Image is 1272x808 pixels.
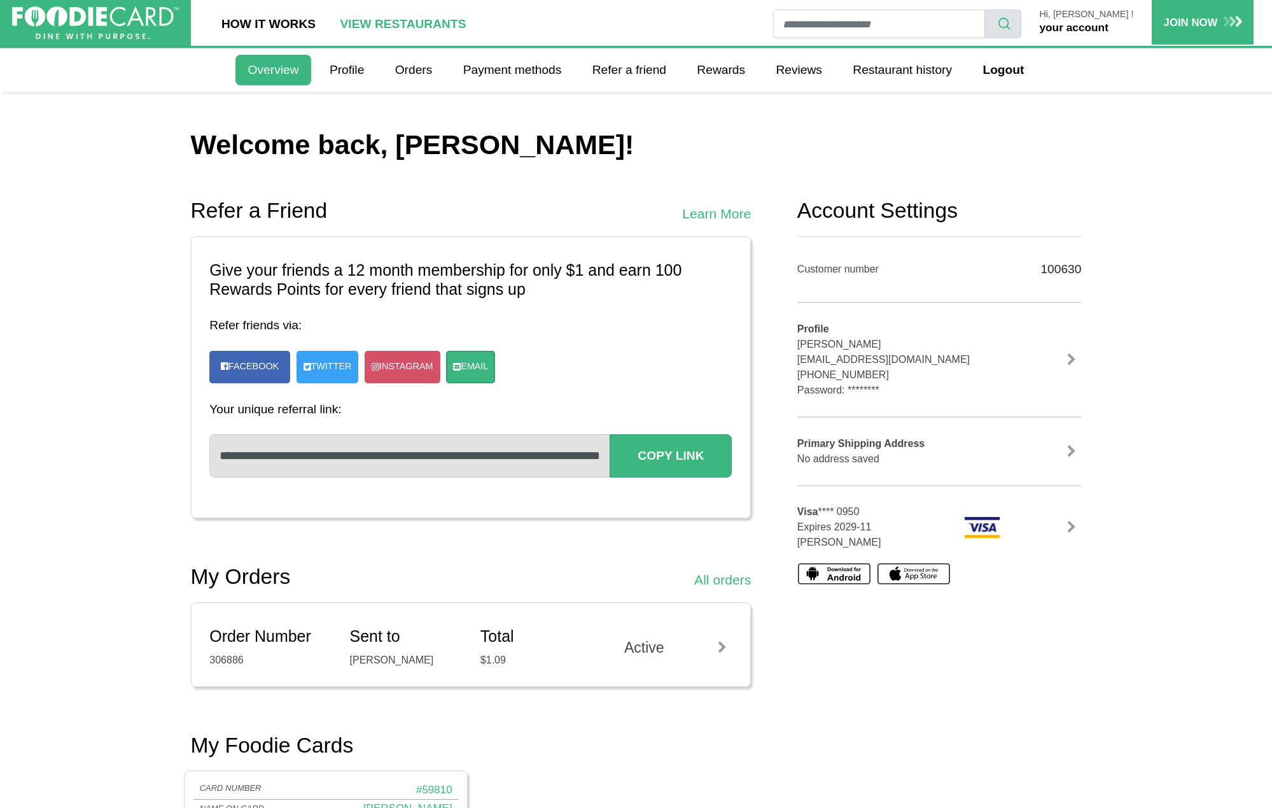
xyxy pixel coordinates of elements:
[970,55,1036,85] a: Logout
[480,653,592,668] div: $1.09
[797,453,879,464] span: No address saved
[422,784,452,796] span: 59810
[379,360,433,374] span: Instagram
[209,261,732,299] h3: Give your friends a 12 month membership for only $1 and earn 100 Rewards Points for every friend ...
[1039,10,1133,20] p: Hi, [PERSON_NAME] !
[797,323,829,334] b: Profile
[350,627,461,646] h5: Sent to
[685,55,757,85] a: Rewards
[797,198,1082,223] h2: Account Settings
[841,55,964,85] a: Restaurant history
[682,204,751,224] a: Learn More
[350,653,461,668] div: [PERSON_NAME]
[191,733,354,758] h2: My Foodie Cards
[580,55,679,85] a: Refer a friend
[797,262,1001,277] div: Customer number
[984,10,1021,38] button: search
[365,351,440,383] a: Instagram
[235,55,311,85] a: Overview
[209,318,732,332] h4: Refer friends via:
[797,506,818,517] b: Visa
[193,783,326,797] div: CARD NUMBER
[318,55,377,85] a: Profile
[764,55,834,85] a: Reviews
[209,653,330,668] div: 306886
[694,570,751,590] a: All orders
[209,627,330,646] h5: Order Number
[773,10,985,38] input: restaurant search
[446,351,495,383] a: Email
[209,603,732,686] a: Order Number 306886 Sent to [PERSON_NAME] Total $1.09 Active
[480,627,592,646] h5: Total
[209,402,732,416] h4: Your unique referral link:
[610,434,732,477] button: Copy Link
[1020,255,1082,283] div: 100630
[191,198,328,223] h2: Refer a Friend
[326,783,458,797] div: #
[311,360,352,374] span: Twitter
[461,360,488,374] span: Email
[611,637,732,659] div: Active
[797,322,1001,398] div: [PERSON_NAME] [EMAIL_ADDRESS][DOMAIN_NAME] [PHONE_NUMBER] Password: ********
[788,504,954,550] div: **** 0950 Expires 2029-11 [PERSON_NAME]
[12,6,179,40] img: FoodieCard; Eat, Drink, Save, Donate
[191,564,291,590] h2: My Orders
[228,361,279,371] span: Facebook
[797,438,925,449] b: Primary Shipping Address
[1039,21,1108,34] a: your account
[451,55,574,85] a: Payment methods
[191,129,1082,162] h1: Welcome back, [PERSON_NAME]!
[383,55,445,85] a: Orders
[297,351,359,383] a: Twitter
[964,516,1000,539] img: visa.png
[215,354,284,379] a: Facebook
